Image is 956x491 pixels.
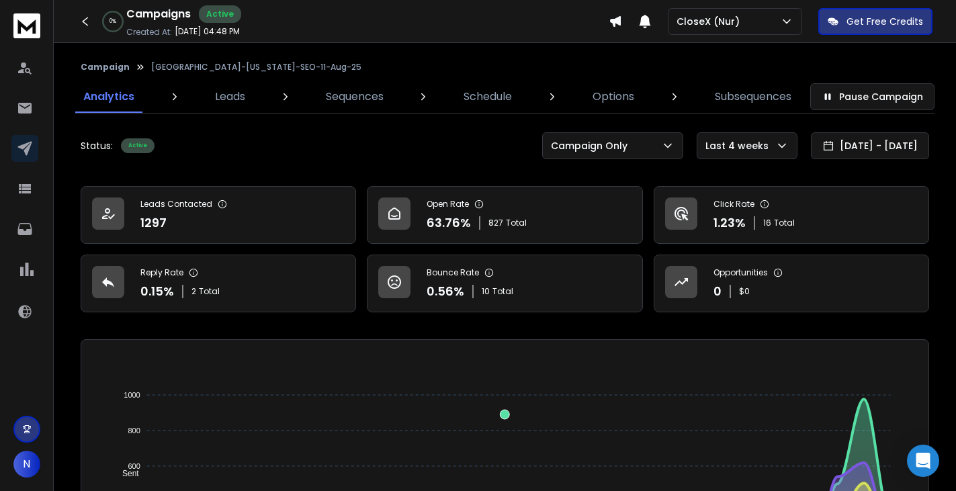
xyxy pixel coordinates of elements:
[112,469,139,478] span: Sent
[140,267,183,278] p: Reply Rate
[199,5,241,23] div: Active
[427,214,471,232] p: 63.76 %
[318,81,392,113] a: Sequences
[455,81,520,113] a: Schedule
[191,286,196,297] span: 2
[584,81,642,113] a: Options
[13,451,40,478] button: N
[713,267,768,278] p: Opportunities
[488,218,503,228] span: 827
[128,427,140,435] tspan: 800
[715,89,791,105] p: Subsequences
[81,139,113,152] p: Status:
[482,286,490,297] span: 10
[713,282,722,301] p: 0
[140,214,167,232] p: 1297
[326,89,384,105] p: Sequences
[506,218,527,228] span: Total
[126,27,172,38] p: Created At:
[121,138,155,153] div: Active
[846,15,923,28] p: Get Free Credits
[707,81,799,113] a: Subsequences
[811,132,929,159] button: [DATE] - [DATE]
[75,81,142,113] a: Analytics
[593,89,634,105] p: Options
[140,282,174,301] p: 0.15 %
[126,6,191,22] h1: Campaigns
[427,199,469,210] p: Open Rate
[464,89,512,105] p: Schedule
[492,286,513,297] span: Total
[705,139,774,152] p: Last 4 weeks
[739,286,750,297] p: $ 0
[81,255,356,312] a: Reply Rate0.15%2Total
[654,255,929,312] a: Opportunities0$0
[207,81,253,113] a: Leads
[774,218,795,228] span: Total
[175,26,240,37] p: [DATE] 04:48 PM
[427,282,464,301] p: 0.56 %
[427,267,479,278] p: Bounce Rate
[907,445,939,477] div: Open Intercom Messenger
[128,462,140,470] tspan: 600
[215,89,245,105] p: Leads
[713,214,746,232] p: 1.23 %
[81,186,356,244] a: Leads Contacted1297
[151,62,361,73] p: [GEOGRAPHIC_DATA]-[US_STATE]-SEO-11-Aug-25
[654,186,929,244] a: Click Rate1.23%16Total
[367,186,642,244] a: Open Rate63.76%827Total
[13,13,40,38] img: logo
[763,218,771,228] span: 16
[367,255,642,312] a: Bounce Rate0.56%10Total
[140,199,212,210] p: Leads Contacted
[124,391,140,399] tspan: 1000
[551,139,633,152] p: Campaign Only
[713,199,754,210] p: Click Rate
[199,286,220,297] span: Total
[810,83,935,110] button: Pause Campaign
[81,62,130,73] button: Campaign
[818,8,932,35] button: Get Free Credits
[110,17,116,26] p: 0 %
[677,15,745,28] p: CloseX (Nur)
[83,89,134,105] p: Analytics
